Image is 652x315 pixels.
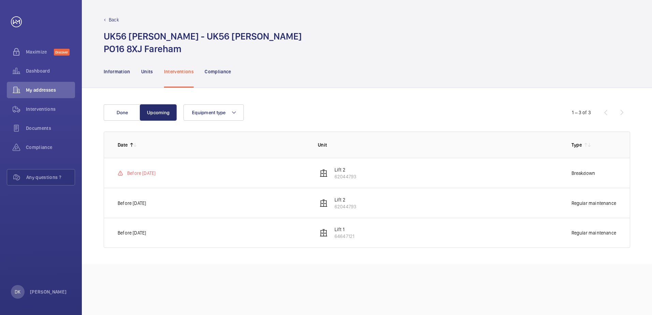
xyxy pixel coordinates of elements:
[140,104,177,121] button: Upcoming
[26,144,75,151] span: Compliance
[572,141,582,148] p: Type
[26,106,75,112] span: Interventions
[335,196,356,203] p: Lift 2
[335,173,356,180] p: 62044793
[205,68,231,75] p: Compliance
[192,110,226,115] span: Equipment type
[335,166,356,173] p: Lift 2
[104,68,130,75] p: Information
[318,141,561,148] p: Unit
[572,200,616,207] p: Regular maintenance
[183,104,244,121] button: Equipment type
[118,229,146,236] p: Before [DATE]
[572,170,595,177] p: Breakdown
[104,104,140,121] button: Done
[164,68,194,75] p: Interventions
[26,87,75,93] span: My addresses
[335,203,356,210] p: 62044793
[118,141,128,148] p: Date
[109,16,119,23] p: Back
[118,200,146,207] p: Before [DATE]
[26,125,75,132] span: Documents
[15,288,20,295] p: DK
[26,48,54,55] span: Maximize
[335,226,354,233] p: Lift 1
[320,229,328,237] img: elevator.svg
[26,174,75,181] span: Any questions ?
[572,109,591,116] div: 1 – 3 of 3
[320,199,328,207] img: elevator.svg
[127,170,155,177] p: Before [DATE]
[320,169,328,177] img: elevator.svg
[54,49,70,56] span: Discover
[30,288,67,295] p: [PERSON_NAME]
[572,229,616,236] p: Regular maintenance
[335,233,354,240] p: 64647121
[26,67,75,74] span: Dashboard
[141,68,153,75] p: Units
[104,30,302,55] h1: UK56 [PERSON_NAME] - UK56 [PERSON_NAME] PO16 8XJ Fareham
